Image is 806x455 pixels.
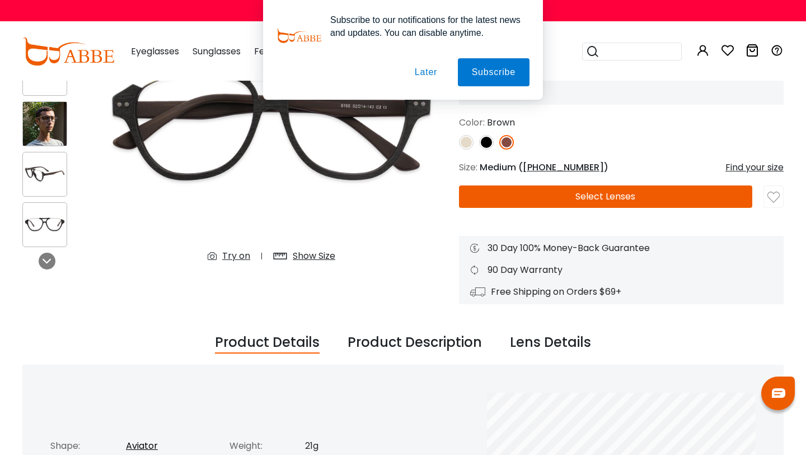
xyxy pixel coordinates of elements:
[126,439,158,452] a: Aviator
[321,13,529,39] div: Subscribe to our notifications for the latest news and updates. You can disable anytime.
[215,332,320,354] div: Product Details
[725,161,784,174] div: Find your size
[767,191,780,203] img: like
[23,163,67,185] img: Ocean Gate Brown Combination Eyeglasses , UniversalBridgeFit Frames from ABBE Glasses
[23,102,67,146] img: Ocean Gate Brown Combination Eyeglasses , UniversalBridgeFit Frames from ABBE Glasses
[401,58,451,86] button: Later
[772,388,785,398] img: chat
[523,161,604,174] span: [PHONE_NUMBER]
[277,13,321,58] img: notification icon
[487,116,515,129] span: Brown
[470,263,772,277] div: 90 Day Warranty
[480,161,608,174] span: Medium ( )
[470,285,772,299] div: Free Shipping on Orders $69+
[222,249,250,263] div: Try on
[459,161,477,174] span: Size:
[470,242,772,255] div: 30 Day 100% Money-Back Guarantee
[229,439,305,453] div: Weight:
[458,58,529,86] button: Subscribe
[510,332,591,354] div: Lens Details
[348,332,482,354] div: Product Description
[23,213,67,235] img: Ocean Gate Brown Combination Eyeglasses , UniversalBridgeFit Frames from ABBE Glasses
[293,249,335,263] div: Show Size
[305,439,397,453] div: 21g
[459,185,752,208] button: Select Lenses
[50,439,126,453] div: Shape:
[459,116,485,129] span: Color:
